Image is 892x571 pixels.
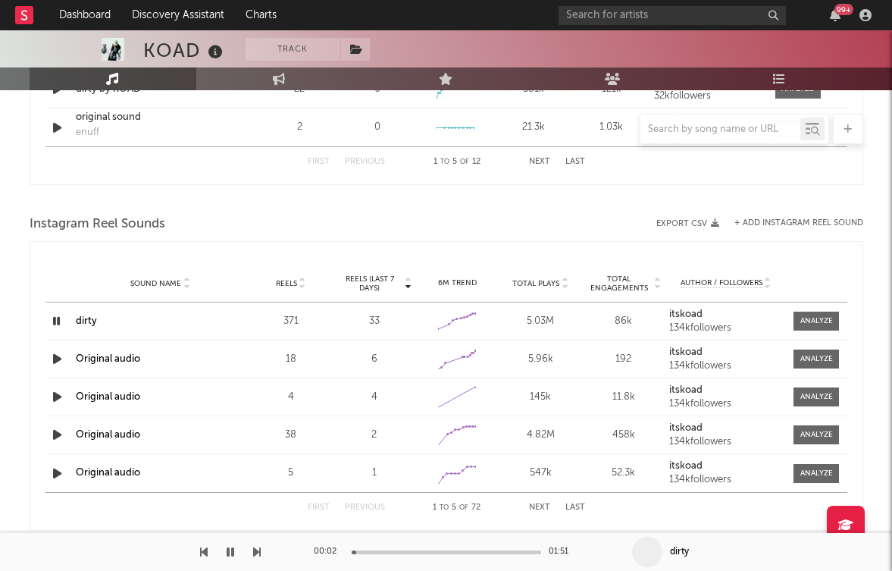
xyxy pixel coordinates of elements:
[76,110,234,125] a: original sound
[586,466,662,481] div: 52.3k
[440,158,449,165] span: to
[586,314,662,329] div: 86k
[586,428,662,443] div: 458k
[669,437,783,447] div: 134k followers
[459,504,468,511] span: of
[130,279,181,288] span: Sound Name
[669,423,703,433] strong: itskoad
[565,158,585,166] button: Last
[460,158,469,165] span: of
[76,392,140,402] a: Original audio
[336,275,403,293] span: Reels (last 7 days)
[502,390,578,405] div: 145k
[76,430,140,440] a: Original audio
[30,215,165,234] span: Instagram Reel Sounds
[76,468,140,478] a: Original audio
[253,390,329,405] div: 4
[559,6,786,25] input: Search for artists
[345,158,385,166] button: Previous
[336,390,412,405] div: 4
[656,219,719,228] button: Export CSV
[246,38,340,61] button: Track
[681,278,762,288] span: Author / Followers
[420,278,496,289] div: 6M Trend
[415,499,499,517] div: 1 5 72
[565,504,585,512] button: Last
[734,219,863,227] button: + Add Instagram Reel Sound
[834,4,853,15] div: 99 +
[502,352,578,367] div: 5.96k
[336,352,412,367] div: 6
[670,545,689,559] div: dirty
[336,466,412,481] div: 1
[512,279,559,288] span: Total Plays
[669,309,783,320] a: itskoad
[76,316,97,326] a: dirty
[586,390,662,405] div: 11.8k
[253,466,329,481] div: 5
[76,354,140,364] a: Original audio
[143,38,227,63] div: KOAD
[669,347,783,358] a: itskoad
[640,124,800,136] input: Search by song name or URL
[669,385,783,396] a: itskoad
[669,461,703,471] strong: itskoad
[345,504,385,512] button: Previous
[314,543,344,561] div: 00:02
[669,323,783,334] div: 134k followers
[586,352,662,367] div: 192
[669,423,783,434] a: itskoad
[654,91,759,102] div: 32k followers
[336,314,412,329] div: 33
[669,361,783,372] div: 134k followers
[669,385,703,395] strong: itskoad
[253,428,329,443] div: 38
[502,428,578,443] div: 4.82M
[440,504,449,511] span: to
[669,475,783,485] div: 134k followers
[669,461,783,472] a: itskoad
[308,158,330,166] button: First
[830,9,840,21] button: 99+
[253,352,329,367] div: 18
[502,466,578,481] div: 547k
[529,504,550,512] button: Next
[669,347,703,357] strong: itskoad
[586,275,653,293] span: Total Engagements
[669,309,703,319] strong: itskoad
[502,314,578,329] div: 5.03M
[719,219,863,227] div: + Add Instagram Reel Sound
[276,279,297,288] span: Reels
[415,153,499,171] div: 1 5 12
[336,428,412,443] div: 2
[549,543,579,561] div: 01:51
[253,314,329,329] div: 371
[308,504,330,512] button: First
[669,399,783,409] div: 134k followers
[529,158,550,166] button: Next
